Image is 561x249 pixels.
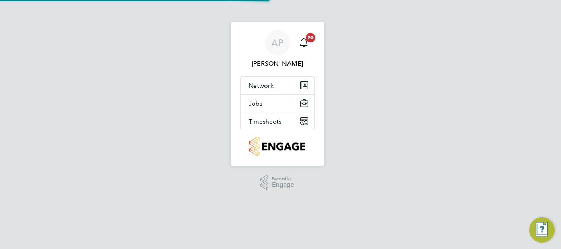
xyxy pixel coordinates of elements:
[271,38,283,48] span: AP
[240,59,315,68] span: Andy Pearce
[240,137,315,156] a: Go to home page
[296,30,312,56] a: 20
[272,175,294,182] span: Powered by
[241,112,314,130] button: Timesheets
[241,95,314,112] button: Jobs
[249,82,274,89] span: Network
[241,77,314,94] button: Network
[260,175,294,190] a: Powered byEngage
[240,30,315,68] a: AP[PERSON_NAME]
[249,137,305,156] img: countryside-properties-logo-retina.png
[272,181,294,188] span: Engage
[249,118,281,125] span: Timesheets
[529,217,555,243] button: Engage Resource Center
[249,100,262,107] span: Jobs
[306,33,315,42] span: 20
[231,22,324,166] nav: Main navigation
